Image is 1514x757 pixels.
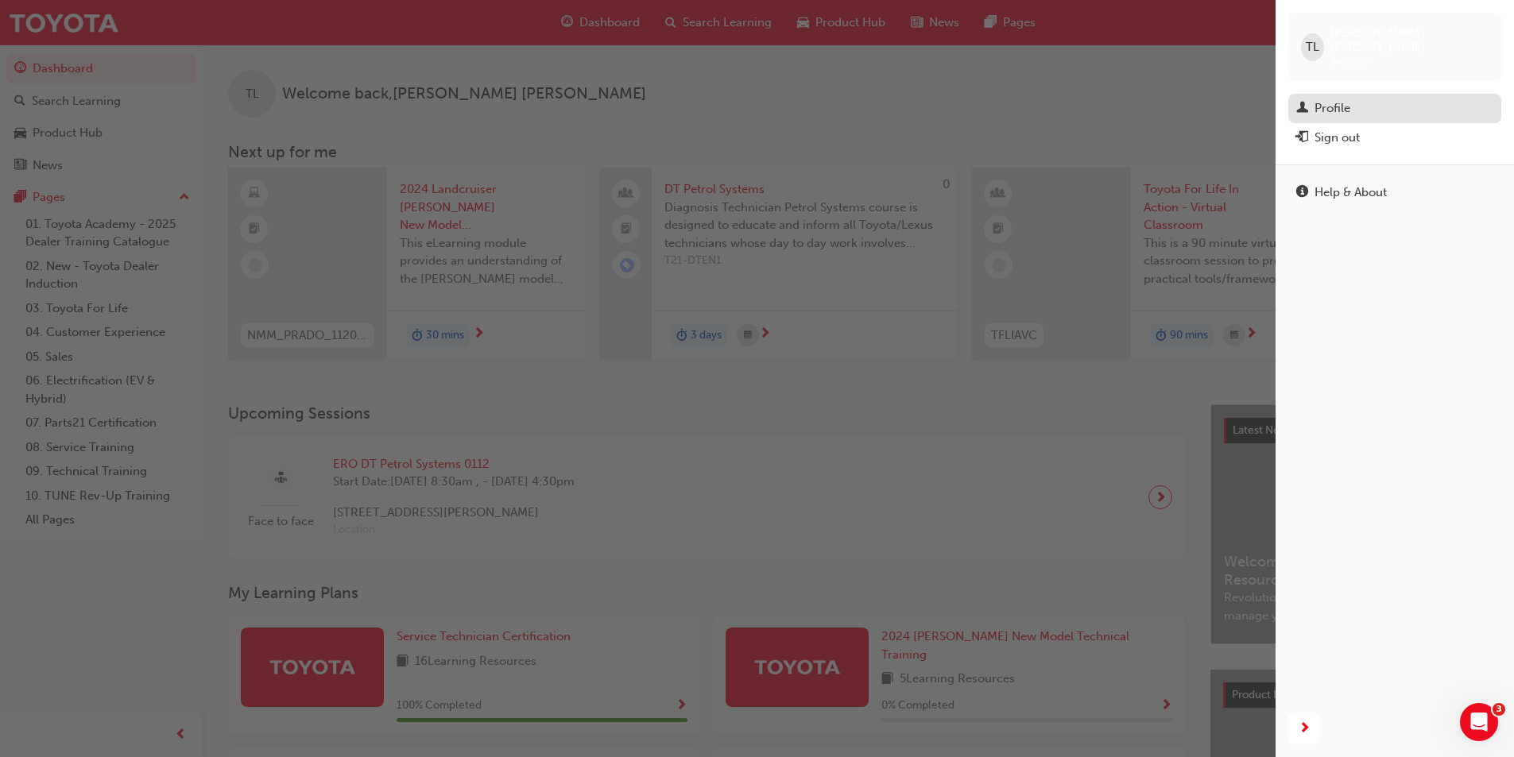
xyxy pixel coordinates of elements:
[1288,94,1501,123] a: Profile
[1460,703,1498,741] iframe: Intercom live chat
[1288,178,1501,207] a: Help & About
[1330,25,1489,54] span: [PERSON_NAME] [PERSON_NAME]
[1296,131,1308,145] span: exit-icon
[1330,55,1369,68] span: 549805
[1288,123,1501,153] button: Sign out
[1315,99,1350,118] div: Profile
[1299,719,1311,739] span: next-icon
[1296,186,1308,200] span: info-icon
[1306,38,1319,56] span: TL
[1315,129,1360,147] div: Sign out
[1315,183,1387,202] div: Help & About
[1296,102,1308,116] span: man-icon
[1493,703,1505,716] span: 3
